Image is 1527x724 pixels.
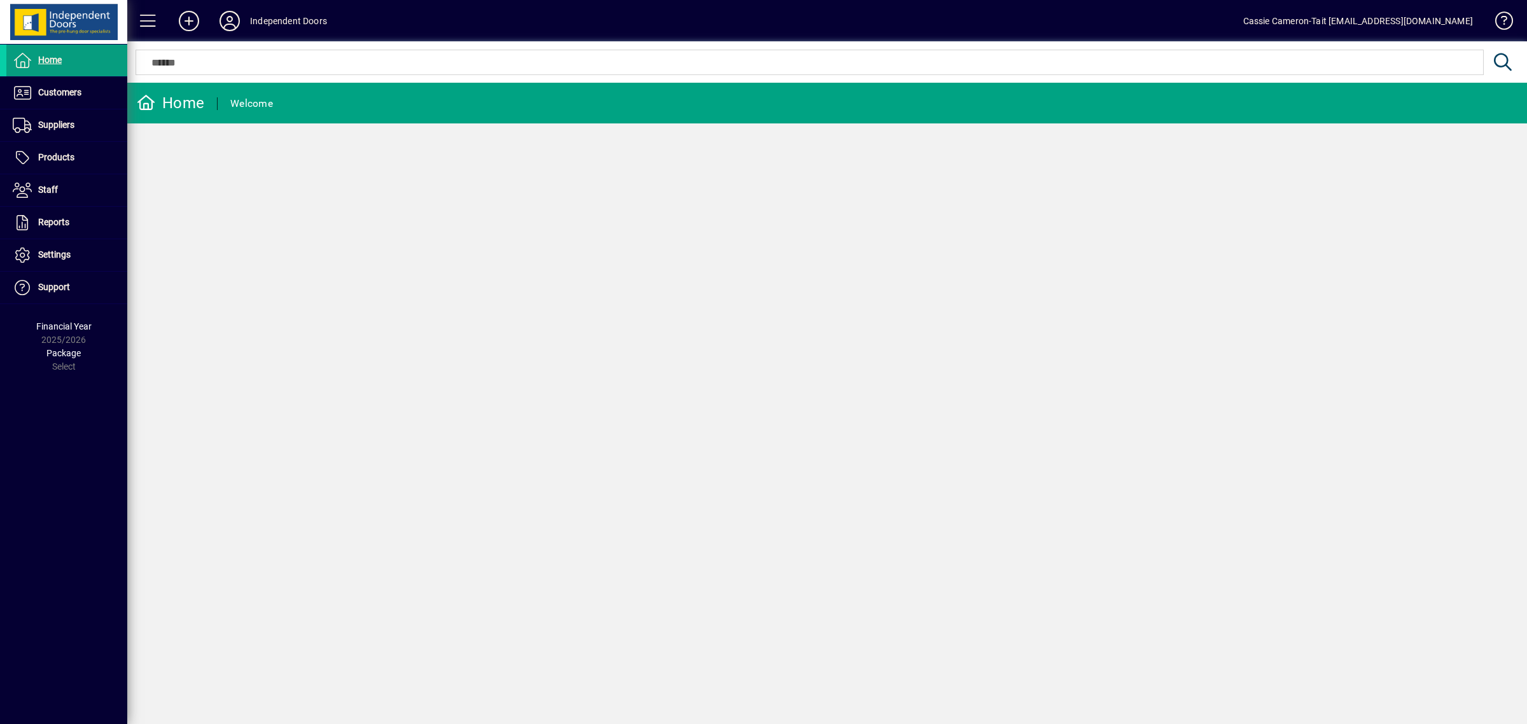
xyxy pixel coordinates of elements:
[38,87,81,97] span: Customers
[38,282,70,292] span: Support
[36,321,92,331] span: Financial Year
[6,142,127,174] a: Products
[38,152,74,162] span: Products
[6,174,127,206] a: Staff
[38,217,69,227] span: Reports
[6,272,127,303] a: Support
[46,348,81,358] span: Package
[38,249,71,260] span: Settings
[209,10,250,32] button: Profile
[1243,11,1473,31] div: Cassie Cameron-Tait [EMAIL_ADDRESS][DOMAIN_NAME]
[6,77,127,109] a: Customers
[230,94,273,114] div: Welcome
[38,120,74,130] span: Suppliers
[250,11,327,31] div: Independent Doors
[1486,3,1511,44] a: Knowledge Base
[38,184,58,195] span: Staff
[137,93,204,113] div: Home
[6,239,127,271] a: Settings
[6,109,127,141] a: Suppliers
[6,207,127,239] a: Reports
[38,55,62,65] span: Home
[169,10,209,32] button: Add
